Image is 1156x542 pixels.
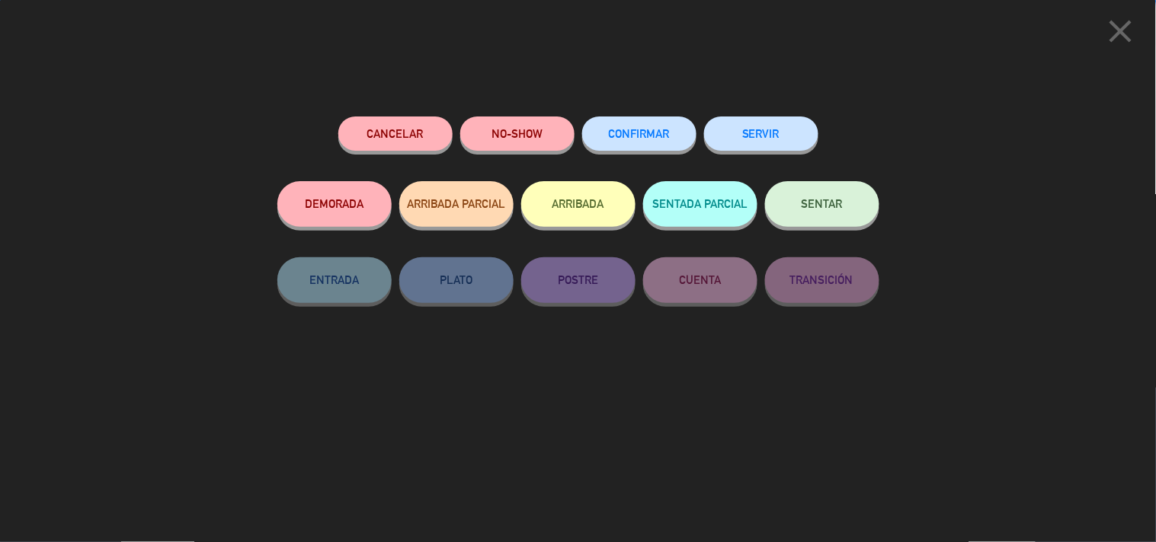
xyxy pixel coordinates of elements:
span: SENTAR [802,197,843,210]
span: ARRIBADA PARCIAL [407,197,505,210]
button: CONFIRMAR [582,116,696,151]
button: SERVIR [704,116,818,151]
button: DEMORADA [277,181,392,227]
button: TRANSICIÓN [765,257,879,303]
button: SENTADA PARCIAL [643,181,757,227]
button: SENTAR [765,181,879,227]
button: ARRIBADA PARCIAL [399,181,514,227]
button: Cancelar [338,116,453,151]
button: ENTRADA [277,257,392,303]
span: CONFIRMAR [609,127,670,140]
i: close [1102,12,1140,50]
button: NO-SHOW [460,116,575,151]
button: CUENTA [643,257,757,303]
button: POSTRE [521,257,636,303]
button: ARRIBADA [521,181,636,227]
button: PLATO [399,257,514,303]
button: close [1097,11,1145,56]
